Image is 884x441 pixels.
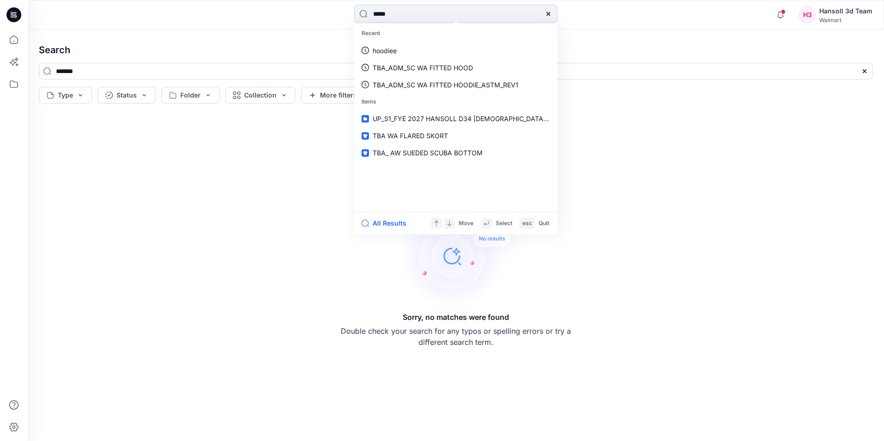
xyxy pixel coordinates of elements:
button: Status [98,87,156,104]
p: Items [356,93,556,110]
span: TBA WA FLARED SKORT [373,132,448,140]
div: Hansoll 3d Team [819,6,872,17]
p: esc [522,219,532,228]
button: More filters [301,87,365,104]
a: UP_S1_FYE 2027 HANSOLL D34 [DEMOGRAPHIC_DATA] DRESSES [356,110,556,127]
a: TBA_ AW SUEDED SCUBA BOTTOM [356,144,556,161]
p: Recent [356,25,556,42]
a: TBA_ADM_SC WA FITTED HOODIE_ASTM_REV1 [356,76,556,93]
button: Folder [161,87,220,104]
a: TBA WA FLARED SKORT [356,127,556,144]
p: hoodiee [373,46,397,55]
button: All Results [362,218,412,229]
a: hoodiee [356,42,556,59]
div: H3 [799,6,816,23]
img: Sorry, no matches were found [399,201,528,312]
p: Move [459,219,473,228]
p: TBA_ADM_SC WA FITTED HOODIE_ASTM_REV1 [373,80,518,90]
span: UP_S1_FYE 2027 HANSOLL D34 [DEMOGRAPHIC_DATA] DRESSES [373,115,576,122]
span: TBA_ AW SUEDED SCUBA BOTTOM [373,149,483,157]
p: Quit [539,219,549,228]
button: Type [39,87,92,104]
p: Double check your search for any typos or spelling errors or try a different search term. [340,325,571,348]
p: Select [496,219,512,228]
h5: Sorry, no matches were found [403,312,509,323]
a: TBA_ADM_SC WA FITTED HOOD [356,59,556,76]
p: TBA_ADM_SC WA FITTED HOOD [373,63,473,73]
button: Collection [225,87,295,104]
h4: Search [31,37,880,63]
div: Walmart [819,17,872,24]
